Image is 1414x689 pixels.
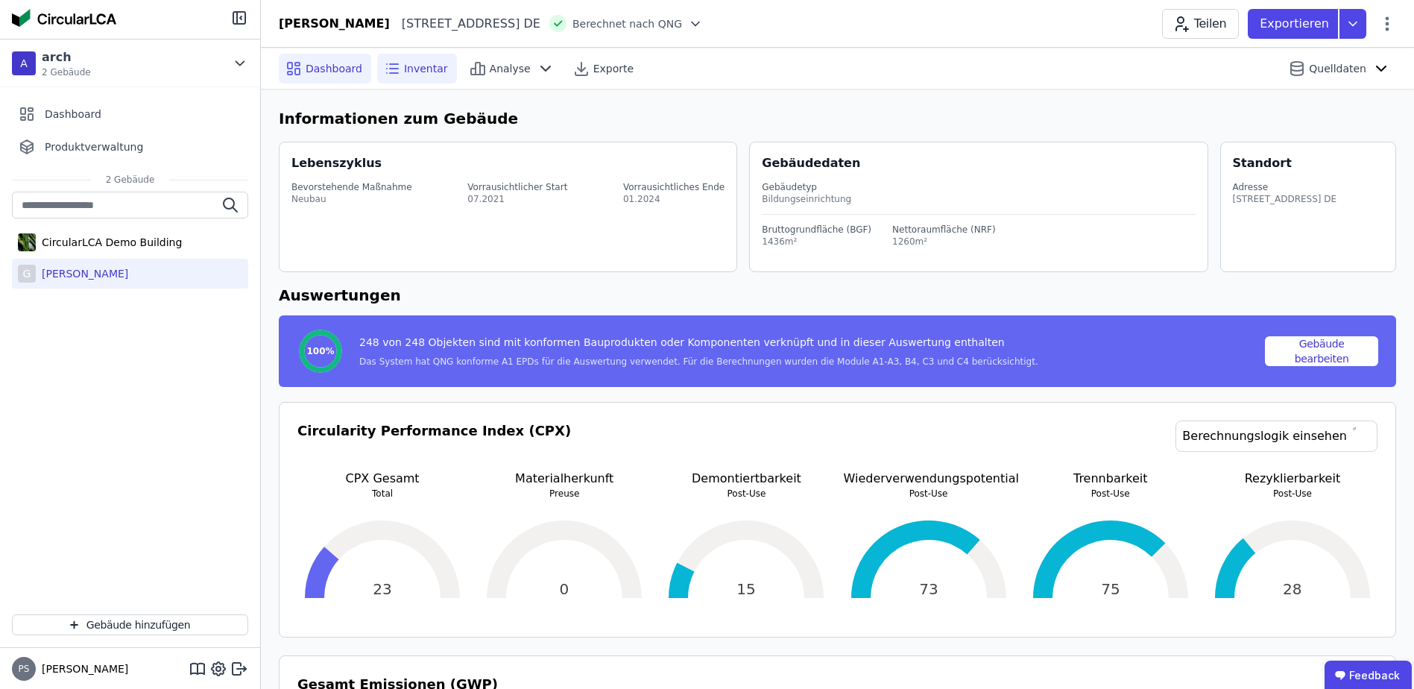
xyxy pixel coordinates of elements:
div: [STREET_ADDRESS] DE [1233,193,1337,205]
p: Wiederverwendungspotential [844,470,1014,488]
p: Materialherkunft [479,470,649,488]
span: PS [19,664,30,673]
div: 01.2024 [623,193,725,205]
span: 2 Gebäude [42,66,91,78]
div: 1436m² [762,236,871,248]
div: Bevorstehende Maßnahme [291,181,412,193]
span: 100% [306,345,334,357]
div: Adresse [1233,181,1337,193]
span: 2 Gebäude [91,174,170,186]
span: Produktverwaltung [45,139,143,154]
p: Exportieren [1260,15,1332,33]
p: Trennbarkeit [1026,470,1196,488]
div: Standort [1233,154,1292,172]
div: Lebenszyklus [291,154,382,172]
p: Post-Use [661,488,831,500]
p: Post-Use [1208,488,1377,500]
p: Preuse [479,488,649,500]
div: [PERSON_NAME] [279,15,390,33]
div: A [12,51,36,75]
div: Vorrausichtliches Ende [623,181,725,193]
img: CircularLCA Demo Building [18,230,36,254]
span: Exporte [593,61,634,76]
span: Quelldaten [1309,61,1366,76]
div: Bildungseinrichtung [762,193,1195,205]
img: Concular [12,9,116,27]
p: Demontiertbarkeit [661,470,831,488]
h3: Circularity Performance Index (CPX) [297,421,571,470]
a: Berechnungslogik einsehen [1175,421,1377,452]
div: G [18,265,36,283]
div: 1260m² [892,236,996,248]
div: [STREET_ADDRESS] DE [390,15,540,33]
div: CircularLCA Demo Building [36,235,182,250]
span: [PERSON_NAME] [36,661,128,676]
div: 07.2021 [467,193,567,205]
div: Vorrausichtlicher Start [467,181,567,193]
p: CPX Gesamt [297,470,467,488]
span: Analyse [490,61,531,76]
span: Inventar [404,61,448,76]
div: arch [42,48,91,66]
span: Berechnet nach QNG [572,16,682,31]
button: Teilen [1162,9,1239,39]
div: Nettoraumfläche (NRF) [892,224,996,236]
h6: Auswertungen [279,284,1396,306]
div: Gebäudetyp [762,181,1195,193]
button: Gebäude hinzufügen [12,614,248,635]
p: Post-Use [1026,488,1196,500]
p: Rezyklierbarkeit [1208,470,1377,488]
p: Post-Use [844,488,1014,500]
button: Gebäude bearbeiten [1265,336,1378,366]
div: [PERSON_NAME] [36,266,128,281]
span: Dashboard [45,107,101,122]
div: Gebäudedaten [762,154,1207,172]
span: Dashboard [306,61,362,76]
div: Bruttogrundfläche (BGF) [762,224,871,236]
h6: Informationen zum Gebäude [279,107,1396,130]
div: Neubau [291,193,412,205]
p: Total [297,488,467,500]
div: 248 von 248 Objekten sind mit konformen Bauprodukten oder Komponenten verknüpft und in dieser Aus... [359,335,1038,356]
div: Das System hat QNG konforme A1 EPDs für die Auswertung verwendet. Für die Berechnungen wurden die... [359,356,1038,368]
